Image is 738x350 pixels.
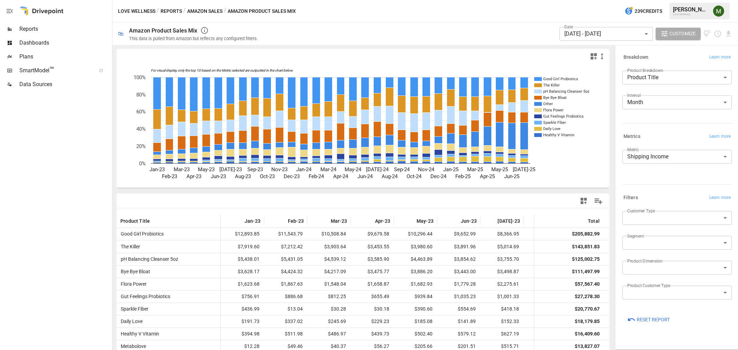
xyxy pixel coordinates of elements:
[627,208,655,214] label: Customer Type
[453,278,477,290] span: $1,779.28
[500,328,520,340] span: $627.19
[496,291,520,303] span: $1,001.33
[543,108,564,112] text: Flora Power
[588,218,600,224] div: Total
[320,228,347,240] span: $10,508.84
[543,114,584,119] text: Gut Feelings Probiotics
[19,39,111,47] span: Dashboards
[504,173,519,179] text: Jun-25
[453,253,477,265] span: $3,854.62
[118,281,147,287] span: Flora Power
[330,303,347,315] span: $30.28
[413,303,434,315] span: $390.60
[373,303,390,315] span: $30.18
[622,150,732,164] div: Shipping Income
[370,291,390,303] span: $655.49
[118,306,148,312] span: Sparkle Fiber
[370,328,390,340] span: $439.73
[500,315,520,328] span: $152.33
[120,218,150,224] span: Product Title
[623,54,648,61] h6: Breakdown
[572,266,600,278] div: $111,497.99
[157,7,159,16] div: /
[19,25,111,33] span: Reports
[240,315,261,328] span: $191.73
[627,258,662,264] label: Product Dimension
[623,133,640,140] h6: Metrics
[280,266,304,278] span: $4,424.32
[543,102,553,106] text: Other
[323,278,347,290] span: $1,548.04
[543,133,574,137] text: Healthy V Vitamin
[410,253,434,265] span: $4,463.89
[162,173,177,179] text: Feb-23
[277,228,304,240] span: $11,543.79
[118,331,159,337] span: Healthy V Vitamin
[271,166,288,173] text: Nov-23
[637,315,670,324] span: Reset Report
[382,173,398,179] text: Aug-24
[457,315,477,328] span: $141.89
[19,66,91,75] span: SmartModel
[496,278,520,290] span: $2,275.61
[622,95,732,109] div: Month
[284,315,304,328] span: $337.02
[500,303,520,315] span: $418.18
[134,74,146,81] text: 100%
[309,173,324,179] text: Feb-24
[417,218,434,224] span: May-23
[136,109,146,115] text: 60%
[453,291,477,303] span: $1,035.23
[669,29,696,38] span: Customize
[286,303,304,315] span: $13.04
[366,278,390,290] span: $1,658.87
[713,6,724,17] img: Meredith Lacasse
[118,269,150,274] span: Bye Bye Bloat
[467,166,483,173] text: Mar-25
[430,173,447,179] text: Dec-24
[656,28,701,40] button: Customize
[709,133,731,140] span: Learn more
[174,166,190,173] text: Mar-23
[407,228,434,240] span: $10,296.44
[366,253,390,265] span: $3,585.90
[627,283,670,288] label: Product Customer Type
[443,166,458,173] text: Jan-25
[136,143,146,149] text: 20%
[118,294,170,299] span: Gut Feelings Probiotics
[136,126,146,132] text: 40%
[327,328,347,340] span: $486.97
[234,228,261,240] span: $12,893.85
[491,166,508,173] text: May-25
[237,266,261,278] span: $3,628.17
[327,291,347,303] span: $812.25
[240,328,261,340] span: $394.98
[366,241,390,253] span: $3,453.55
[413,291,434,303] span: $939.84
[410,241,434,253] span: $3,980.60
[288,218,304,224] span: Feb-23
[714,30,722,38] button: Schedule report
[461,218,477,224] span: Jun-23
[572,228,600,240] div: $205,882.99
[219,166,242,173] text: [DATE]-23
[673,6,709,13] div: [PERSON_NAME]
[187,7,222,16] button: Amazon Sales
[280,253,304,265] span: $5,431.05
[575,328,600,340] div: $16,409.60
[237,241,261,253] span: $7,919.60
[543,83,560,87] text: The Killer
[370,315,390,328] span: $229.23
[139,160,146,167] text: 0%
[366,266,390,278] span: $3,475.77
[118,231,164,237] span: Good Girl Probiotics
[183,7,186,16] div: /
[575,303,600,315] div: $20,770.67
[320,166,337,173] text: Mar-24
[564,24,573,30] label: Date
[496,241,520,253] span: $5,014.69
[237,253,261,265] span: $5,438.01
[366,228,390,240] span: $9,679.58
[543,127,561,131] text: Daily Love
